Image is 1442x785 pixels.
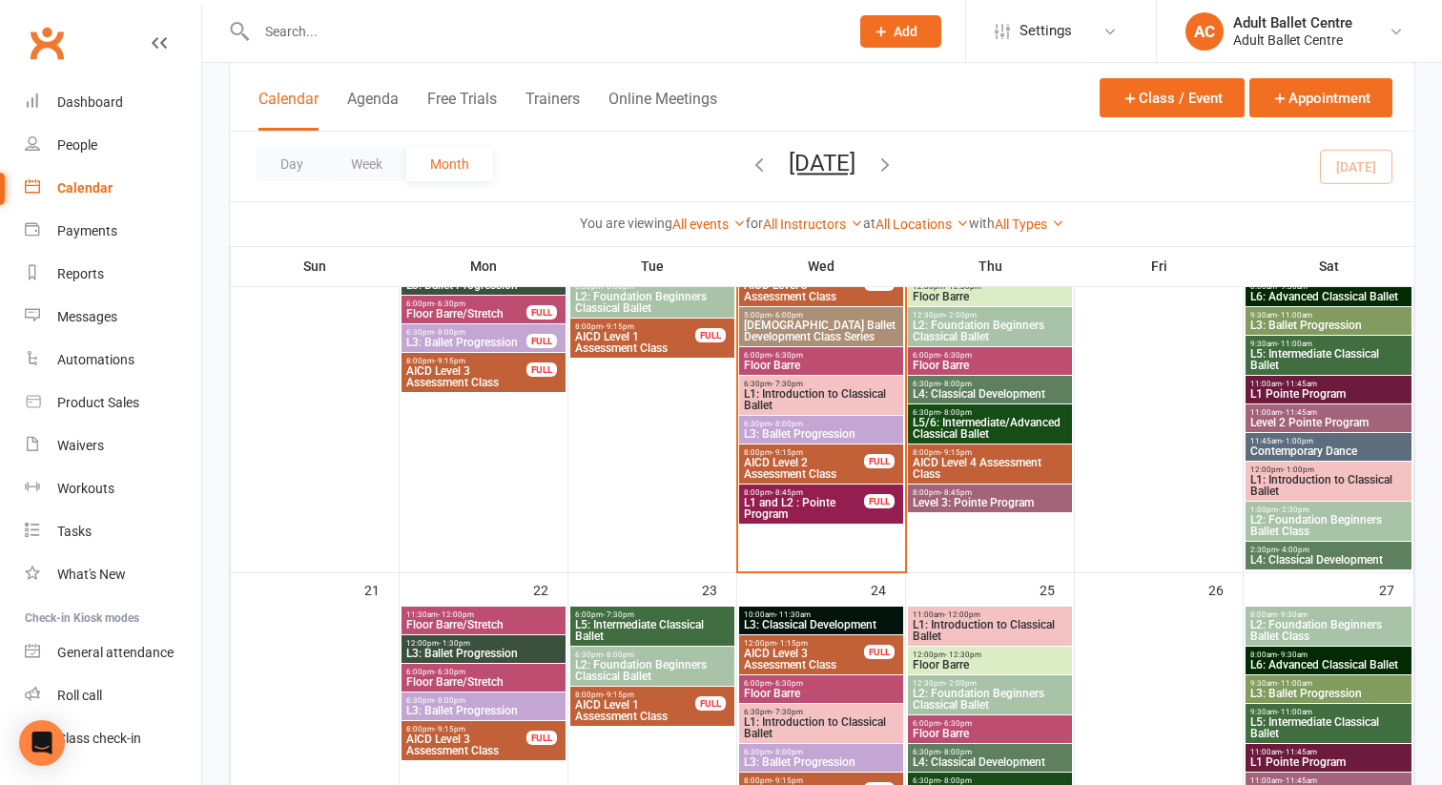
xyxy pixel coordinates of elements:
[57,309,117,324] div: Messages
[772,776,803,785] span: - 9:15pm
[912,748,1068,756] span: 6:30pm
[743,457,865,480] span: AICD Level 2 Assessment Class
[945,651,981,659] span: - 12:30pm
[1249,291,1408,302] span: L6: Advanced Classical Ballet
[912,688,1068,711] span: L2: Foundation Beginners Classical Ballet
[25,296,201,339] a: Messages
[1249,554,1408,566] span: L4: Classical Development
[1282,748,1317,756] span: - 11:45am
[231,246,400,286] th: Sun
[25,167,201,210] a: Calendar
[427,90,497,131] button: Free Trials
[1277,708,1312,716] span: - 11:00am
[574,699,696,722] span: AICD Level 1 Assessment Class
[57,180,113,196] div: Calendar
[1249,408,1408,417] span: 11:00am
[405,676,562,688] span: Floor Barre/Stretch
[405,308,527,320] span: Floor Barre/Stretch
[940,351,972,360] span: - 6:30pm
[1249,465,1408,474] span: 12:00pm
[743,497,865,520] span: L1 and L2 : Pointe Program
[57,94,123,110] div: Dashboard
[912,417,1068,440] span: L5/6: Intermediate/Advanced Classical Ballet
[25,339,201,382] a: Automations
[772,420,803,428] span: - 8:00pm
[526,334,557,348] div: FULL
[25,382,201,424] a: Product Sales
[772,448,803,457] span: - 9:15pm
[743,279,865,302] span: AICD Level 3 Assessment Class
[1249,340,1408,348] span: 9:30am
[1249,546,1408,554] span: 2:30pm
[1282,776,1317,785] span: - 11:45am
[772,380,803,388] span: - 7:30pm
[743,610,899,619] span: 10:00am
[1277,679,1312,688] span: - 11:00am
[743,619,899,630] span: L3: Classical Development
[940,776,972,785] span: - 8:00pm
[789,150,855,176] button: [DATE]
[405,300,527,308] span: 6:00pm
[405,668,562,676] span: 6:00pm
[1282,380,1317,388] span: - 11:45am
[945,282,981,291] span: - 12:30pm
[574,610,731,619] span: 6:00pm
[405,639,562,648] span: 12:00pm
[1233,14,1352,31] div: Adult Ballet Centre
[912,388,1068,400] span: L4: Classical Development
[864,454,895,468] div: FULL
[743,320,899,342] span: [DEMOGRAPHIC_DATA] Ballet Development Class Series
[763,217,863,232] a: All Instructors
[906,246,1075,286] th: Thu
[25,553,201,596] a: What's New
[434,300,465,308] span: - 6:30pm
[1249,659,1408,671] span: L6: Advanced Classical Ballet
[405,365,527,388] span: AICD Level 3 Assessment Class
[57,266,104,281] div: Reports
[743,311,899,320] span: 5:00pm
[574,282,731,291] span: 6:30pm
[608,90,717,131] button: Online Meetings
[574,651,731,659] span: 6:30pm
[25,210,201,253] a: Payments
[940,380,972,388] span: - 8:00pm
[574,331,696,354] span: AICD Level 1 Assessment Class
[405,648,562,659] span: L3: Ballet Progression
[603,691,634,699] span: - 9:15pm
[1249,320,1408,331] span: L3: Ballet Progression
[405,705,562,716] span: L3: Ballet Progression
[1249,688,1408,699] span: L3: Ballet Progression
[406,147,493,181] button: Month
[940,748,972,756] span: - 8:00pm
[57,731,141,746] div: Class check-in
[574,291,731,314] span: L2: Foundation Beginners Classical Ballet
[574,691,696,699] span: 8:00pm
[603,610,634,619] span: - 7:30pm
[743,448,865,457] span: 8:00pm
[1278,546,1309,554] span: - 4:00pm
[912,619,1068,642] span: L1: Introduction to Classical Ballet
[438,610,474,619] span: - 12:00pm
[25,81,201,124] a: Dashboard
[533,573,567,605] div: 22
[860,15,941,48] button: Add
[772,311,803,320] span: - 6:00pm
[1249,619,1408,642] span: L2: Foundation Beginners Ballet Class
[405,733,527,756] span: AICD Level 3 Assessment Class
[1249,380,1408,388] span: 11:00am
[912,651,1068,659] span: 12:00pm
[25,717,201,760] a: Class kiosk mode
[1249,78,1392,117] button: Appointment
[434,725,465,733] span: - 9:15pm
[743,776,865,785] span: 8:00pm
[746,216,763,231] strong: for
[743,388,899,411] span: L1: Introduction to Classical Ballet
[603,282,634,291] span: - 8:00pm
[1040,573,1074,605] div: 25
[57,223,117,238] div: Payments
[434,668,465,676] span: - 6:30pm
[940,408,972,417] span: - 8:00pm
[1249,748,1408,756] span: 11:00am
[1379,573,1413,605] div: 27
[405,610,562,619] span: 11:30am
